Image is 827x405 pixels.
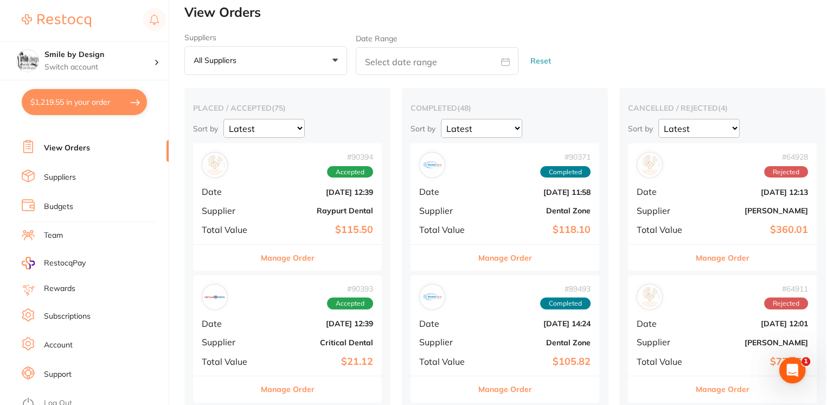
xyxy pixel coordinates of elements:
span: # 90371 [540,153,591,161]
div: Raypurt Dental#90394AcceptedDate[DATE] 12:39SupplierRaypurt DentalTotal Value$115.50Manage Order [193,143,382,271]
span: RestocqPay [44,258,86,269]
button: Manage Order [478,376,532,402]
span: # 90393 [327,284,373,293]
span: Supplier [419,206,473,216]
span: Total Value [419,225,473,235]
a: Suppliers [44,172,76,183]
span: # 89493 [540,284,591,293]
button: $1,219.55 in your order [22,89,147,115]
h2: cancelled / rejected ( 4 ) [628,103,817,113]
span: Date [637,187,691,197]
button: All suppliers [184,46,347,75]
span: Date [202,187,256,197]
span: Total Value [637,225,691,235]
b: Dental Zone [482,338,591,347]
span: 1 [802,357,810,366]
b: Dental Zone [482,206,591,215]
div: Critical Dental#90393AcceptedDate[DATE] 12:39SupplierCritical DentalTotal Value$21.12Manage Order [193,275,382,403]
span: Supplier [637,206,691,216]
span: Rejected [764,166,808,178]
button: Reset [527,47,554,75]
b: [DATE] 12:39 [265,188,373,197]
span: Supplier [419,337,473,347]
button: Manage Order [261,376,315,402]
b: [DATE] 14:24 [482,319,591,328]
button: Manage Order [261,245,315,271]
h2: placed / accepted ( 75 ) [193,103,382,113]
span: Total Value [202,225,256,235]
img: Henry Schein Halas [639,287,660,307]
span: Supplier [637,337,691,347]
label: Suppliers [184,33,347,42]
b: [DATE] 12:39 [265,319,373,328]
img: Raypurt Dental [204,155,225,175]
b: [PERSON_NAME] [700,206,808,215]
span: Date [637,319,691,328]
a: Team [44,230,63,241]
span: Accepted [327,298,373,309]
b: [DATE] 12:01 [700,319,808,328]
b: $115.50 [265,224,373,236]
span: Rejected [764,298,808,309]
span: Total Value [202,357,256,366]
b: $360.01 [700,224,808,236]
span: Total Value [637,357,691,366]
a: RestocqPay [22,257,86,269]
h2: View Orders [184,5,827,20]
a: Restocq Logo [22,8,91,33]
span: Date [419,187,473,197]
b: Raypurt Dental [265,206,373,215]
iframe: Intercom live chat [779,357,805,383]
span: Total Value [419,357,473,366]
b: Critical Dental [265,338,373,347]
a: View Orders [44,143,90,154]
b: $118.10 [482,224,591,236]
b: [PERSON_NAME] [700,338,808,347]
img: Henry Schein Halas [639,155,660,175]
h2: completed ( 48 ) [411,103,599,113]
span: Completed [540,298,591,309]
img: Smile by Design [17,50,39,72]
input: Select date range [356,47,518,75]
span: Accepted [327,166,373,178]
button: Manage Order [696,245,749,271]
p: Sort by [411,124,435,134]
a: Account [44,340,73,351]
h4: Smile by Design [44,49,154,60]
span: Supplier [202,206,256,216]
p: Sort by [628,124,653,134]
span: Date [202,319,256,328]
p: Sort by [193,124,218,134]
p: Switch account [44,62,154,73]
b: [DATE] 12:13 [700,188,808,197]
a: Support [44,369,72,380]
span: # 90394 [327,153,373,161]
a: Rewards [44,283,75,294]
p: All suppliers [194,55,241,65]
a: Budgets [44,201,73,212]
img: RestocqPay [22,257,35,269]
a: Subscriptions [44,311,91,322]
img: Critical Dental [204,287,225,307]
img: Restocq Logo [22,14,91,27]
button: Manage Order [696,376,749,402]
b: $771.50 [700,356,808,368]
span: Supplier [202,337,256,347]
b: $105.82 [482,356,591,368]
label: Date Range [356,34,398,43]
img: Dental Zone [422,155,443,175]
span: Completed [540,166,591,178]
b: $21.12 [265,356,373,368]
button: Manage Order [478,245,532,271]
span: Date [419,319,473,328]
span: # 64911 [764,284,808,293]
b: [DATE] 11:58 [482,188,591,197]
img: Dental Zone [422,287,443,307]
span: # 64928 [764,153,808,161]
